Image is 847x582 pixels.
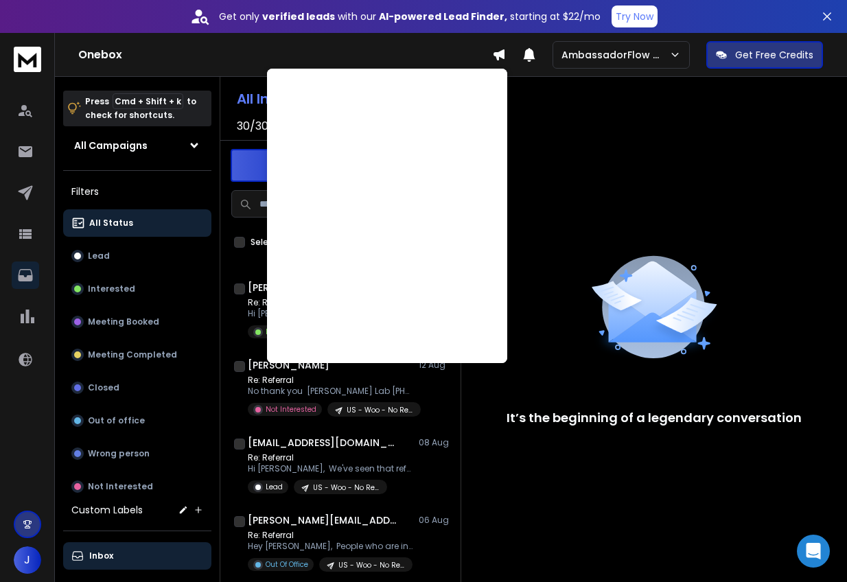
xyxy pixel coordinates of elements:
img: logo [14,47,41,72]
p: No thank you [PERSON_NAME] Lab [PHONE_NUMBER] Cell [248,386,413,397]
p: Lead [88,251,110,261]
p: 08 Aug [419,437,450,448]
h1: All Inbox(s) [237,92,316,106]
p: Interested [88,283,135,294]
p: Re: Referral [248,530,413,541]
button: All Status [63,209,211,237]
button: Primary [231,149,340,182]
p: Re: Referral [248,375,413,386]
button: Interested [63,275,211,303]
p: Press to check for shortcuts. [85,95,196,122]
button: Closed [63,374,211,401]
p: Out of office [88,415,145,426]
p: It’s the beginning of a legendary conversation [507,408,802,428]
h1: All Campaigns [74,139,148,152]
button: Get Free Credits [706,41,823,69]
p: Meeting Booked [88,316,159,327]
button: Try Now [612,5,658,27]
button: Lead [63,242,211,270]
div: Open Intercom Messenger [797,535,830,568]
p: Not Interested [88,481,153,492]
button: Meeting Booked [63,308,211,336]
p: Meeting Completed [88,349,177,360]
h1: [PERSON_NAME][EMAIL_ADDRESS][DOMAIN_NAME] [248,281,399,294]
button: J [14,546,41,574]
p: Hi [PERSON_NAME], We've seen that referral [248,463,413,474]
p: Out Of Office [266,559,308,570]
button: All Inbox(s) [226,85,452,113]
p: US - Woo - No Ref - CMO + Founders [338,560,404,570]
button: All Campaigns [63,132,211,159]
p: US - Woo - No Ref - CMO + Founders [347,405,413,415]
p: 12 Aug [419,360,450,371]
p: Closed [88,382,119,393]
button: Meeting Completed [63,341,211,369]
strong: AI-powered Lead Finder, [379,10,507,23]
h3: Filters [63,182,211,201]
p: US - Woo - No Ref - CMO + Founders [313,482,379,493]
h3: Custom Labels [71,503,143,517]
h1: [PERSON_NAME][EMAIL_ADDRESS][DOMAIN_NAME] [248,513,399,527]
p: 06 Aug [419,515,450,526]
p: Re: Referral [248,452,413,463]
p: Re: Referral [248,297,413,308]
h1: [EMAIL_ADDRESS][DOMAIN_NAME] [248,436,399,450]
strong: verified leads [262,10,335,23]
span: Cmd + Shift + k [113,93,183,109]
h1: [PERSON_NAME] [248,358,329,372]
p: Interested [266,327,302,337]
h1: Onebox [78,47,492,63]
p: Wrong person [88,448,150,459]
p: Hi [PERSON_NAME], [PERSON_NAME] sent you an [248,308,413,319]
button: Inbox [63,542,211,570]
button: Out of office [63,407,211,434]
p: All Status [89,218,133,229]
p: Inbox [89,550,113,561]
button: Not Interested [63,473,211,500]
span: 30 / 30 [237,118,268,135]
p: Lead [266,482,283,492]
button: Wrong person [63,440,211,467]
p: Hey [PERSON_NAME], People who are into [248,541,413,552]
p: Try Now [616,10,653,23]
p: Get only with our starting at $22/mo [219,10,601,23]
p: Get Free Credits [735,48,813,62]
p: AmbassadorFlow Sales [561,48,669,62]
label: Select [251,237,277,248]
p: Not Interested [266,404,316,415]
